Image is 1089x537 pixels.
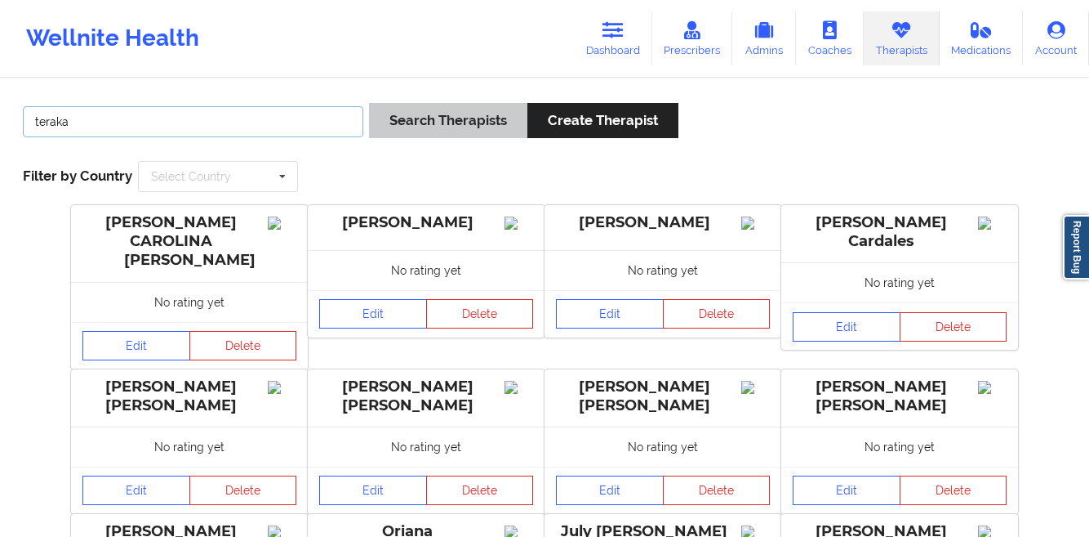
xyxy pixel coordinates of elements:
input: Search Keywords [23,106,363,137]
div: [PERSON_NAME] Cardales [793,213,1007,251]
img: Image%2Fplaceholer-image.png [978,217,1007,230]
button: Delete [900,476,1007,505]
div: No rating yet [71,282,308,322]
a: Edit [319,299,427,329]
div: No rating yet [308,250,544,290]
div: [PERSON_NAME] [PERSON_NAME] [319,378,533,415]
button: Delete [663,299,771,329]
img: Image%2Fplaceholer-image.png [741,217,770,230]
img: Image%2Fplaceholer-image.png [504,217,533,230]
button: Create Therapist [527,103,678,138]
img: Image%2Fplaceholer-image.png [504,381,533,394]
img: Image%2Fplaceholer-image.png [741,381,770,394]
a: Dashboard [574,11,652,65]
img: Image%2Fplaceholer-image.png [268,381,296,394]
a: Coaches [796,11,864,65]
a: Admins [732,11,796,65]
a: Edit [793,476,900,505]
a: Edit [319,476,427,505]
button: Delete [426,299,534,329]
button: Delete [189,476,297,505]
a: Edit [82,476,190,505]
a: Edit [556,299,664,329]
div: Select Country [151,171,231,182]
a: Edit [82,331,190,360]
span: Filter by Country [23,168,132,184]
button: Delete [426,476,534,505]
div: [PERSON_NAME] [319,213,533,232]
div: No rating yet [544,427,781,467]
img: Image%2Fplaceholer-image.png [978,381,1007,394]
div: [PERSON_NAME] CAROLINA [PERSON_NAME] [82,213,296,270]
button: Search Therapists [369,103,527,138]
a: Therapists [864,11,940,65]
a: Prescribers [652,11,733,65]
a: Edit [793,312,900,342]
button: Delete [663,476,771,505]
a: Report Bug [1063,215,1089,280]
button: Delete [900,312,1007,342]
div: [PERSON_NAME] [PERSON_NAME] [556,378,770,415]
div: [PERSON_NAME] [PERSON_NAME] [793,378,1007,415]
button: Delete [189,331,297,360]
div: No rating yet [544,250,781,290]
a: Medications [940,11,1024,65]
div: No rating yet [71,427,308,467]
div: No rating yet [781,262,1018,302]
a: Edit [556,476,664,505]
div: No rating yet [308,427,544,467]
div: [PERSON_NAME] [556,213,770,232]
img: Image%2Fplaceholer-image.png [268,217,296,230]
div: [PERSON_NAME] [PERSON_NAME] [82,378,296,415]
a: Account [1023,11,1089,65]
div: No rating yet [781,427,1018,467]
